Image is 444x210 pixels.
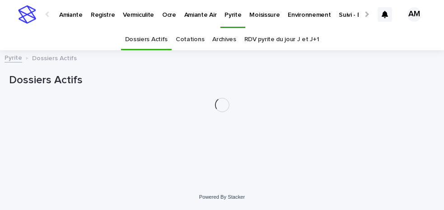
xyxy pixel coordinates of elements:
a: Dossiers Actifs [125,29,168,50]
h1: Dossiers Actifs [9,74,435,87]
a: Powered By Stacker [199,194,245,200]
div: AM [407,7,421,22]
a: RDV pyrite du jour J et J+1 [244,29,319,50]
a: Cotations [176,29,204,50]
p: Dossiers Actifs [32,52,77,62]
a: Archives [212,29,236,50]
a: Pyrite [5,52,22,62]
img: stacker-logo-s-only.png [18,5,36,24]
